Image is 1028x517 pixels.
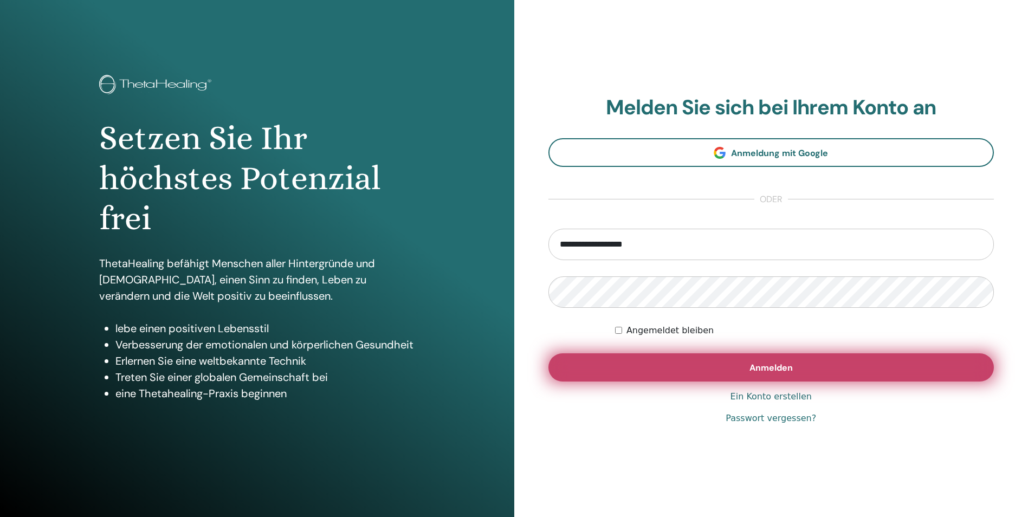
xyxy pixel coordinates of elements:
a: Passwort vergessen? [726,412,816,425]
li: Erlernen Sie eine weltbekannte Technik [115,353,415,369]
button: Anmelden [548,353,994,382]
div: Keep me authenticated indefinitely or until I manually logout [615,324,994,337]
li: eine Thetahealing-Praxis beginnen [115,385,415,402]
span: oder [754,193,788,206]
a: Anmeldung mit Google [548,138,994,167]
a: Ein Konto erstellen [730,390,812,403]
h2: Melden Sie sich bei Ihrem Konto an [548,95,994,120]
span: Anmeldung mit Google [731,147,828,159]
li: lebe einen positiven Lebensstil [115,320,415,337]
li: Treten Sie einer globalen Gemeinschaft bei [115,369,415,385]
span: Anmelden [749,362,793,373]
h1: Setzen Sie Ihr höchstes Potenzial frei [99,118,415,239]
label: Angemeldet bleiben [626,324,714,337]
p: ThetaHealing befähigt Menschen aller Hintergründe und [DEMOGRAPHIC_DATA], einen Sinn zu finden, L... [99,255,415,304]
li: Verbesserung der emotionalen und körperlichen Gesundheit [115,337,415,353]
